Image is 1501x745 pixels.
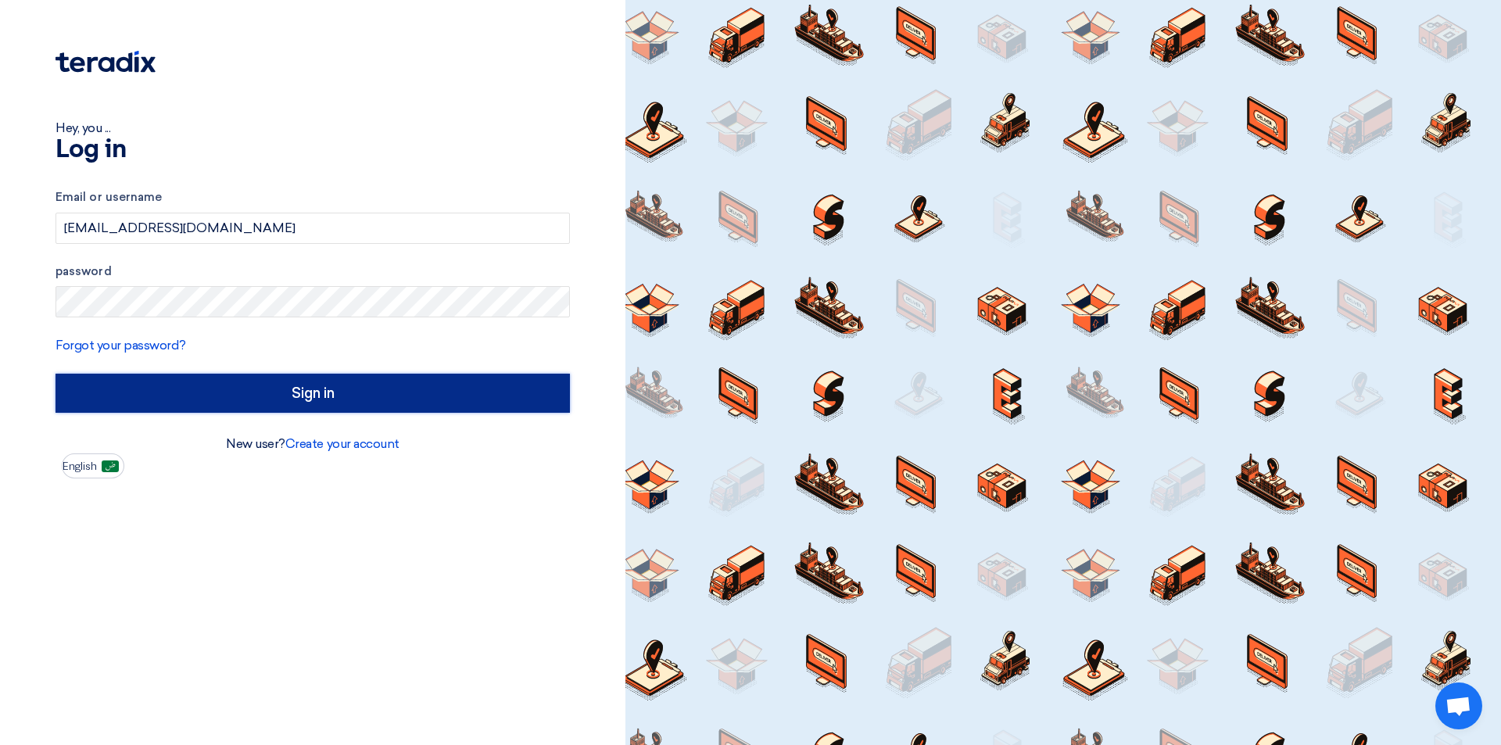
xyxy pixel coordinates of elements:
[56,213,570,244] input: Enter your business email or username
[56,264,112,278] font: password
[102,460,119,472] img: ar-AR.png
[56,338,186,353] a: Forgot your password?
[63,460,97,473] font: English
[285,436,399,451] a: Create your account
[56,190,162,204] font: Email or username
[56,120,110,135] font: Hey, you ...
[1435,682,1482,729] div: Open chat
[56,374,570,413] input: Sign in
[56,138,126,163] font: Log in
[62,453,124,478] button: English
[56,51,156,73] img: Teradix logo
[226,436,285,451] font: New user?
